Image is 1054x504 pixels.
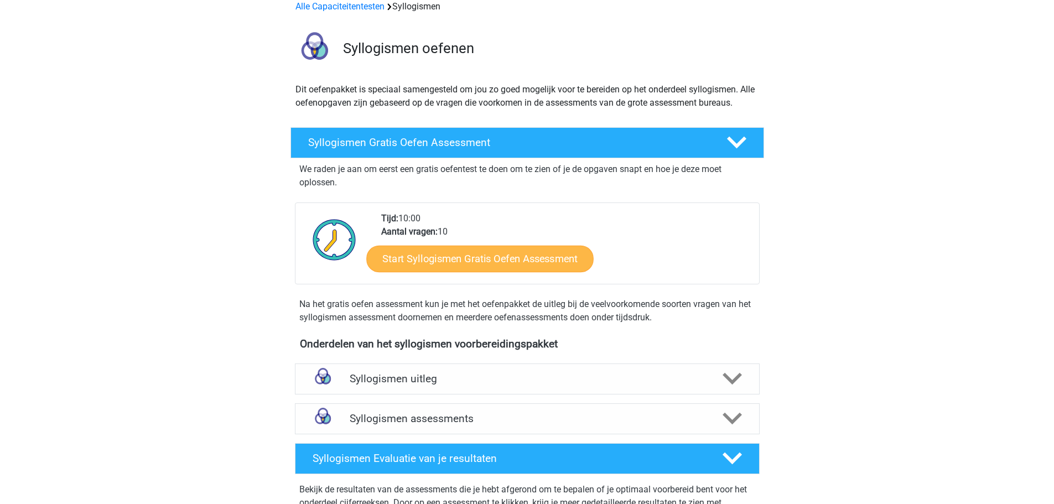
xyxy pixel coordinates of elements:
[290,403,764,434] a: assessments Syllogismen assessments
[350,372,705,385] h4: Syllogismen uitleg
[295,83,759,110] p: Dit oefenpakket is speciaal samengesteld om jou zo goed mogelijk voor te bereiden op het onderdee...
[350,412,705,425] h4: Syllogismen assessments
[308,136,709,149] h4: Syllogismen Gratis Oefen Assessment
[286,127,769,158] a: Syllogismen Gratis Oefen Assessment
[291,27,338,74] img: syllogismen
[299,163,755,189] p: We raden je aan om eerst een gratis oefentest te doen om te zien of je de opgaven snapt en hoe je...
[309,404,337,433] img: syllogismen assessments
[295,1,385,12] a: Alle Capaciteitentesten
[373,212,759,284] div: 10:00 10
[290,363,764,394] a: uitleg Syllogismen uitleg
[307,212,362,267] img: Klok
[290,443,764,474] a: Syllogismen Evaluatie van je resultaten
[366,245,594,272] a: Start Syllogismen Gratis Oefen Assessment
[381,213,398,224] b: Tijd:
[313,452,705,465] h4: Syllogismen Evaluatie van je resultaten
[343,40,755,57] h3: Syllogismen oefenen
[300,337,755,350] h4: Onderdelen van het syllogismen voorbereidingspakket
[381,226,438,237] b: Aantal vragen:
[295,298,760,324] div: Na het gratis oefen assessment kun je met het oefenpakket de uitleg bij de veelvoorkomende soorte...
[309,365,337,393] img: syllogismen uitleg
